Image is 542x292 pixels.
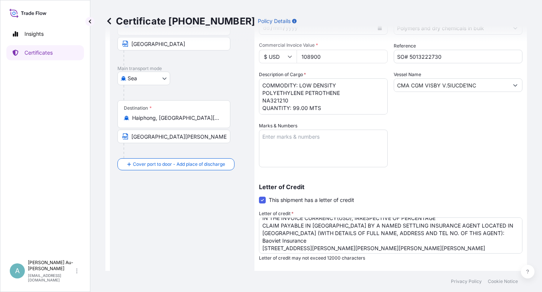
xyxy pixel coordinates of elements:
label: Description of Cargo [259,71,306,78]
input: Type to search vessel name or IMO [394,78,509,92]
button: Show suggestions [509,78,522,92]
a: Privacy Policy [451,278,482,284]
label: Vessel Name [394,71,421,78]
input: Enter amount [297,50,388,63]
input: Text to appear on certificate [117,130,230,143]
p: Letter of Credit [259,184,522,190]
button: Cover port to door - Add place of discharge [117,158,234,170]
p: [PERSON_NAME] Au-[PERSON_NAME] [28,260,75,272]
p: Certificate [PHONE_NUMBER] [105,15,255,27]
div: Destination [124,105,152,111]
p: [EMAIL_ADDRESS][DOMAIN_NAME] [28,273,75,282]
input: Text to appear on certificate [117,37,230,50]
textarea: LC NUMBER 250814BR1UP98763 IN ASSIGNABLE FORM,COVERING ALL RISKS, IN THE INVOICE CURRRENCY(USD), ... [259,217,522,254]
span: This shipment has a letter of credit [269,196,354,204]
p: Main transport mode [117,66,247,72]
span: A [15,267,20,275]
label: Reference [394,42,416,50]
a: Insights [6,26,84,41]
p: Certificates [24,49,53,57]
a: Cookie Notice [488,278,518,284]
a: Certificates [6,45,84,60]
label: Marks & Numbers [259,122,297,130]
span: Cover port to door - Add place of discharge [133,161,225,168]
span: Sea [128,75,137,82]
button: Select transport [117,72,170,85]
label: Letter of credit [259,210,294,217]
span: Commercial Invoice Value [259,42,388,48]
p: Insights [24,30,44,38]
input: Destination [132,114,221,122]
textarea: COMMODITY: LOW DENSITY POLYETHYLENE PETROTHENE NA321210 QUANTITY: 99.00 MTS [259,78,388,115]
p: Letter of credit may not exceed 12000 characters [259,255,522,261]
input: Enter booking reference [394,50,522,63]
p: Policy Details [258,17,291,25]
